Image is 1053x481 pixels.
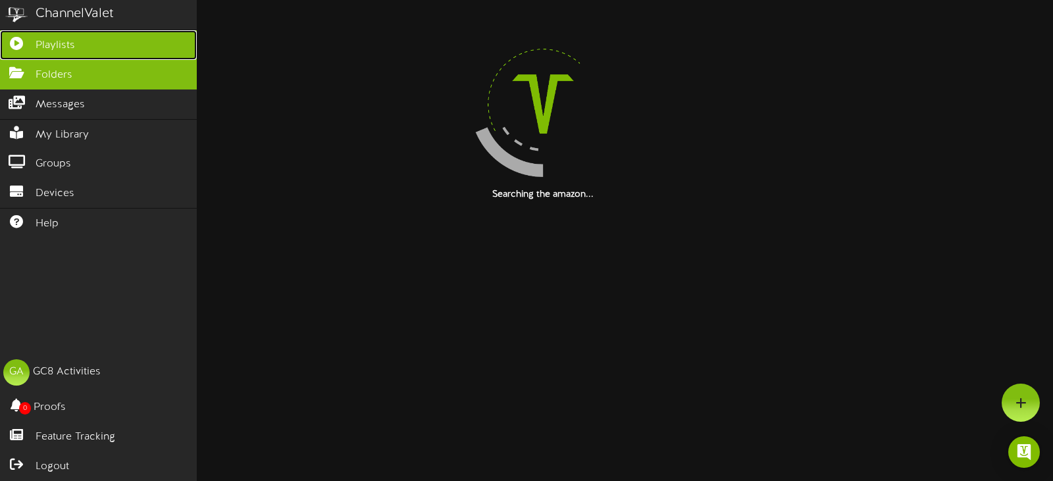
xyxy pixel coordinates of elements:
span: Proofs [34,400,66,415]
div: Open Intercom Messenger [1008,436,1040,468]
span: Help [36,216,59,232]
strong: Searching the amazon... [492,190,594,199]
span: Logout [36,459,69,474]
span: Groups [36,157,71,172]
div: GA [3,359,30,386]
div: ChannelValet [36,5,114,24]
span: 0 [19,402,31,415]
span: Devices [36,186,74,201]
img: loading-spinner-4.png [459,20,627,188]
span: Folders [36,68,72,83]
div: GC8 Activities [33,365,101,380]
span: Messages [36,97,85,113]
span: Playlists [36,38,75,53]
span: My Library [36,128,89,143]
span: Feature Tracking [36,430,115,445]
